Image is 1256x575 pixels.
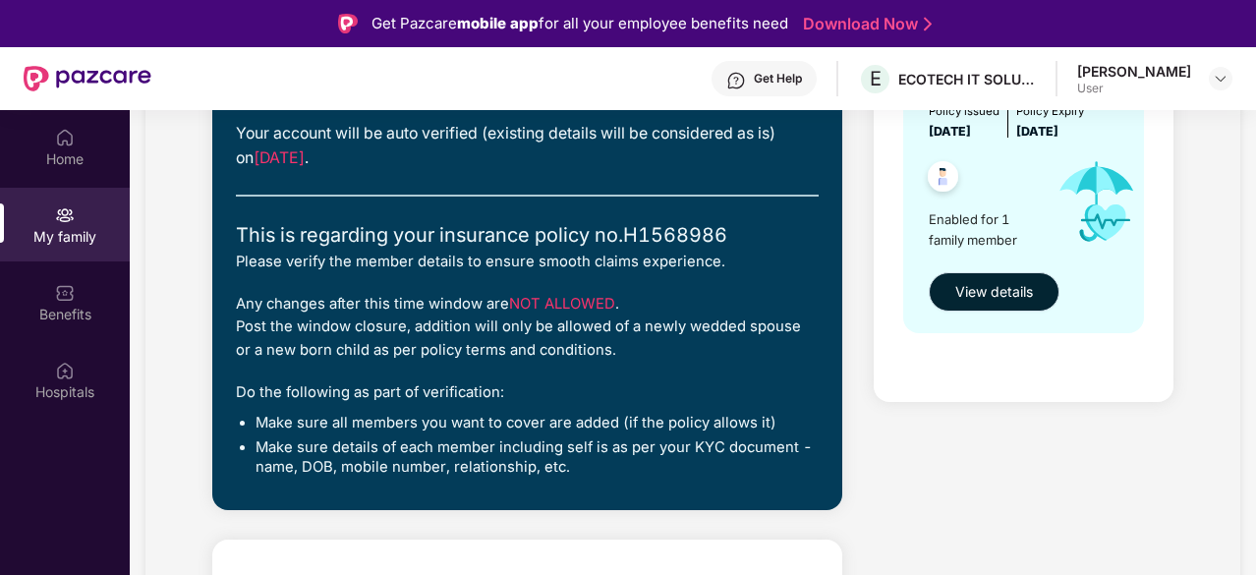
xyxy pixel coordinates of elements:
div: Policy Expiry [1016,102,1084,120]
span: Enabled for 1 family member [929,209,1042,250]
div: Do the following as part of verification: [236,381,819,404]
img: icon [1042,142,1153,262]
span: [DATE] [929,124,971,139]
li: Make sure all members you want to cover are added (if the policy allows it) [256,414,819,433]
div: User [1077,81,1191,96]
div: Any changes after this time window are . Post the window closure, addition will only be allowed o... [236,293,819,362]
img: svg+xml;base64,PHN2ZyBpZD0iSG9zcGl0YWxzIiB4bWxucz0iaHR0cDovL3d3dy53My5vcmcvMjAwMC9zdmciIHdpZHRoPS... [55,361,75,380]
img: Stroke [924,14,932,34]
img: svg+xml;base64,PHN2ZyBpZD0iQmVuZWZpdHMiIHhtbG5zPSJodHRwOi8vd3d3LnczLm9yZy8yMDAwL3N2ZyIgd2lkdGg9Ij... [55,283,75,303]
div: ECOTECH IT SOLUTIONS PRIVATE LIMITED [898,70,1036,88]
div: This is regarding your insurance policy no. H1568986 [236,220,819,251]
strong: mobile app [457,14,539,32]
div: [PERSON_NAME] [1077,62,1191,81]
img: svg+xml;base64,PHN2ZyBpZD0iSGVscC0zMngzMiIgeG1sbnM9Imh0dHA6Ly93d3cudzMub3JnLzIwMDAvc3ZnIiB3aWR0aD... [726,71,746,90]
span: [DATE] [254,148,305,167]
div: Your account will be auto verified (existing details will be considered as is) on . [236,122,819,171]
li: Make sure details of each member including self is as per your KYC document - name, DOB, mobile n... [256,438,819,477]
img: New Pazcare Logo [24,66,151,91]
span: NOT ALLOWED [509,295,615,313]
button: View details [929,272,1059,312]
img: svg+xml;base64,PHN2ZyB4bWxucz0iaHR0cDovL3d3dy53My5vcmcvMjAwMC9zdmciIHdpZHRoPSI0OC45NDMiIGhlaWdodD... [919,155,967,203]
img: Logo [338,14,358,33]
img: svg+xml;base64,PHN2ZyBpZD0iSG9tZSIgeG1sbnM9Imh0dHA6Ly93d3cudzMub3JnLzIwMDAvc3ZnIiB3aWR0aD0iMjAiIG... [55,128,75,147]
span: View details [955,281,1033,303]
div: Policy issued [929,102,999,120]
span: [DATE] [1016,124,1058,139]
div: Please verify the member details to ensure smooth claims experience. [236,251,819,273]
div: Get Pazcare for all your employee benefits need [371,12,788,35]
img: svg+xml;base64,PHN2ZyB3aWR0aD0iMjAiIGhlaWdodD0iMjAiIHZpZXdCb3g9IjAgMCAyMCAyMCIgZmlsbD0ibm9uZSIgeG... [55,205,75,225]
div: Get Help [754,71,802,86]
img: svg+xml;base64,PHN2ZyBpZD0iRHJvcGRvd24tMzJ4MzIiIHhtbG5zPSJodHRwOi8vd3d3LnczLm9yZy8yMDAwL3N2ZyIgd2... [1213,71,1228,86]
span: E [870,67,882,90]
a: Download Now [803,14,926,34]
